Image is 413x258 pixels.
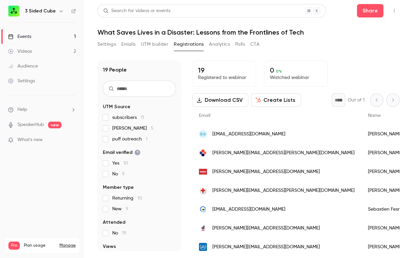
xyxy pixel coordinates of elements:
button: Settings [97,39,116,50]
span: Email [199,113,210,118]
span: Plan usage [24,243,55,248]
div: Search for videos or events [103,7,170,14]
span: subscribers [112,114,144,121]
span: 19 [122,231,126,235]
span: No [112,171,125,177]
span: puff outreach [112,136,148,142]
span: What's new [17,136,43,143]
span: Views [103,243,116,250]
h1: What Saves Lives in a Disaster: Lessons from the Frontlines of Tech [97,28,400,36]
span: [PERSON_NAME][EMAIL_ADDRESS][PERSON_NAME][DOMAIN_NAME] [212,149,355,157]
p: Out of 1 [348,97,365,103]
span: Member type [103,184,134,191]
li: help-dropdown-opener [8,106,76,113]
button: Polls [235,39,245,50]
img: dabapps.com [199,224,207,232]
a: SpeakerHub [17,121,44,128]
img: wfp.org [199,243,207,251]
button: Download CSV [192,93,248,107]
span: Yes [112,160,128,167]
span: [PERSON_NAME][EMAIL_ADDRESS][DOMAIN_NAME] [212,225,320,232]
span: [PERSON_NAME][EMAIL_ADDRESS][DOMAIN_NAME] [212,168,320,175]
img: redcross.org [199,186,207,195]
span: [EMAIL_ADDRESS][DOMAIN_NAME] [212,206,285,213]
span: 11 [141,115,144,120]
button: Share [357,4,383,17]
span: Attended [103,219,125,226]
button: Registrations [174,39,204,50]
span: 0 % [276,69,282,74]
h1: 19 People [103,66,127,74]
span: New [112,206,128,212]
div: Settings [8,78,35,84]
span: Help [17,106,27,113]
a: Manage [59,243,76,248]
span: 9 [122,172,125,176]
span: [PERSON_NAME] [112,125,154,132]
span: SG [200,131,206,137]
span: No [112,230,126,236]
iframe: Noticeable Trigger [68,137,76,143]
span: Email verified [103,149,140,156]
span: Returning [112,195,142,202]
img: safehousepro.co.uk [199,149,207,157]
span: Pro [8,242,20,250]
p: 19 [198,66,250,74]
span: [EMAIL_ADDRESS][DOMAIN_NAME] [212,131,285,138]
span: 10 [137,196,142,201]
span: 1 [146,137,148,141]
img: 3 Sided Cube [8,6,19,16]
span: Name [368,113,381,118]
span: 5 [151,126,154,131]
span: [PERSON_NAME][EMAIL_ADDRESS][DOMAIN_NAME] [212,244,320,251]
p: Registered to webinar [198,74,250,81]
button: Analytics [209,39,230,50]
button: UTM builder [141,39,168,50]
span: [PERSON_NAME][EMAIL_ADDRESS][PERSON_NAME][DOMAIN_NAME] [212,187,355,194]
span: 9 [126,207,128,211]
button: Emails [121,39,135,50]
span: 10 [123,161,128,166]
p: Watched webinar [270,74,322,81]
button: CTA [250,39,259,50]
div: Events [8,33,31,40]
span: new [48,122,61,128]
img: ml1.net [199,205,207,213]
span: UTM Source [103,103,130,110]
img: paneltech.us [199,168,207,176]
button: Create Lists [251,93,301,107]
p: 0 [270,66,322,74]
div: Audience [8,63,38,70]
h6: 3 Sided Cube [25,8,56,14]
div: Videos [8,48,32,55]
